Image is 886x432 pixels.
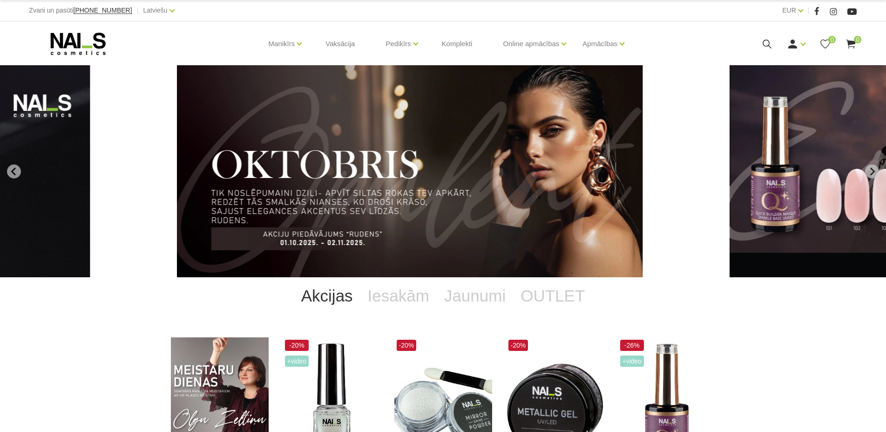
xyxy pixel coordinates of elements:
a: Vaksācija [318,21,362,66]
a: 0 [845,38,857,50]
span: 0 [854,36,861,43]
span: -26% [620,340,644,351]
a: Komplekti [434,21,480,66]
a: Pedikīrs [386,25,411,62]
span: | [808,5,810,16]
div: Zvani un pasūti [29,5,132,16]
a: Latviešu [143,5,167,16]
span: 0 [828,36,836,43]
a: Online apmācības [503,25,559,62]
li: 1 of 11 [177,65,709,277]
span: +Video [620,356,644,367]
button: Go to last slide [7,165,21,178]
span: -20% [397,340,417,351]
a: Jaunumi [437,277,513,315]
span: | [137,5,139,16]
a: Apmācības [582,25,617,62]
span: +Video [285,356,309,367]
a: Akcijas [294,277,360,315]
a: [PHONE_NUMBER] [74,7,132,14]
button: Next slide [865,165,879,178]
a: EUR [782,5,796,16]
a: OUTLET [513,277,592,315]
span: -20% [508,340,528,351]
a: Iesakām [360,277,437,315]
a: Manikīrs [269,25,295,62]
span: -20% [285,340,309,351]
a: 0 [819,38,831,50]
